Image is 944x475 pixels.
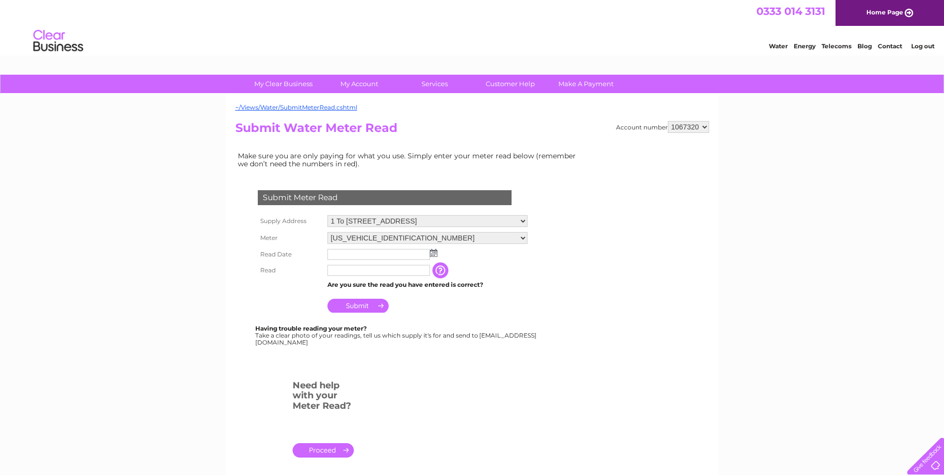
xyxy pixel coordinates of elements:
[878,42,902,50] a: Contact
[430,249,437,257] img: ...
[432,262,450,278] input: Information
[235,149,584,170] td: Make sure you are only paying for what you use. Simply enter your meter read below (remember we d...
[255,325,538,346] div: Take a clear photo of your readings, tell us which supply it's for and send to [EMAIL_ADDRESS][DO...
[237,5,708,48] div: Clear Business is a trading name of Verastar Limited (registered in [GEOGRAPHIC_DATA] No. 3667643...
[255,213,325,230] th: Supply Address
[235,104,357,111] a: ~/Views/Water/SubmitMeterRead.cshtml
[911,42,935,50] a: Log out
[318,75,400,93] a: My Account
[255,246,325,262] th: Read Date
[327,299,389,313] input: Submit
[469,75,551,93] a: Customer Help
[293,443,354,458] a: .
[255,262,325,278] th: Read
[242,75,324,93] a: My Clear Business
[857,42,872,50] a: Blog
[255,325,367,332] b: Having trouble reading your meter?
[258,190,512,205] div: Submit Meter Read
[769,42,788,50] a: Water
[822,42,851,50] a: Telecoms
[394,75,476,93] a: Services
[794,42,816,50] a: Energy
[616,121,709,133] div: Account number
[293,378,354,416] h3: Need help with your Meter Read?
[756,5,825,17] a: 0333 014 3131
[325,278,530,291] td: Are you sure the read you have entered is correct?
[545,75,627,93] a: Make A Payment
[255,230,325,246] th: Meter
[33,26,84,56] img: logo.png
[235,121,709,140] h2: Submit Water Meter Read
